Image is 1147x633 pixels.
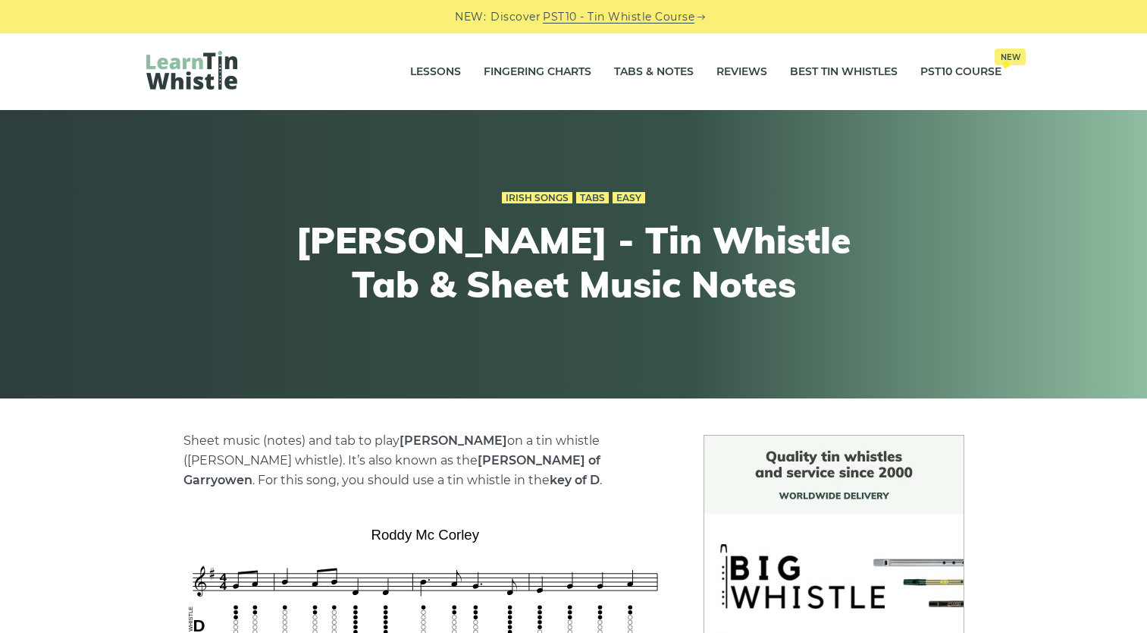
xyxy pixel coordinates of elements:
a: Tabs [576,192,609,204]
a: Best Tin Whistles [790,53,898,91]
strong: key of D [550,473,600,487]
a: Easy [613,192,645,204]
a: Irish Songs [502,192,572,204]
a: Tabs & Notes [614,53,694,91]
a: Reviews [716,53,767,91]
a: Lessons [410,53,461,91]
a: PST10 CourseNew [920,53,1001,91]
a: Fingering Charts [484,53,591,91]
h1: [PERSON_NAME] - Tin Whistle Tab & Sheet Music Notes [295,219,853,306]
strong: [PERSON_NAME] [400,433,507,448]
strong: [PERSON_NAME] of Garryowen [183,453,600,487]
img: LearnTinWhistle.com [146,51,237,90]
p: Sheet music (notes) and tab to play on a tin whistle ([PERSON_NAME] whistle). It’s also known as ... [183,431,667,490]
span: New [995,49,1026,65]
